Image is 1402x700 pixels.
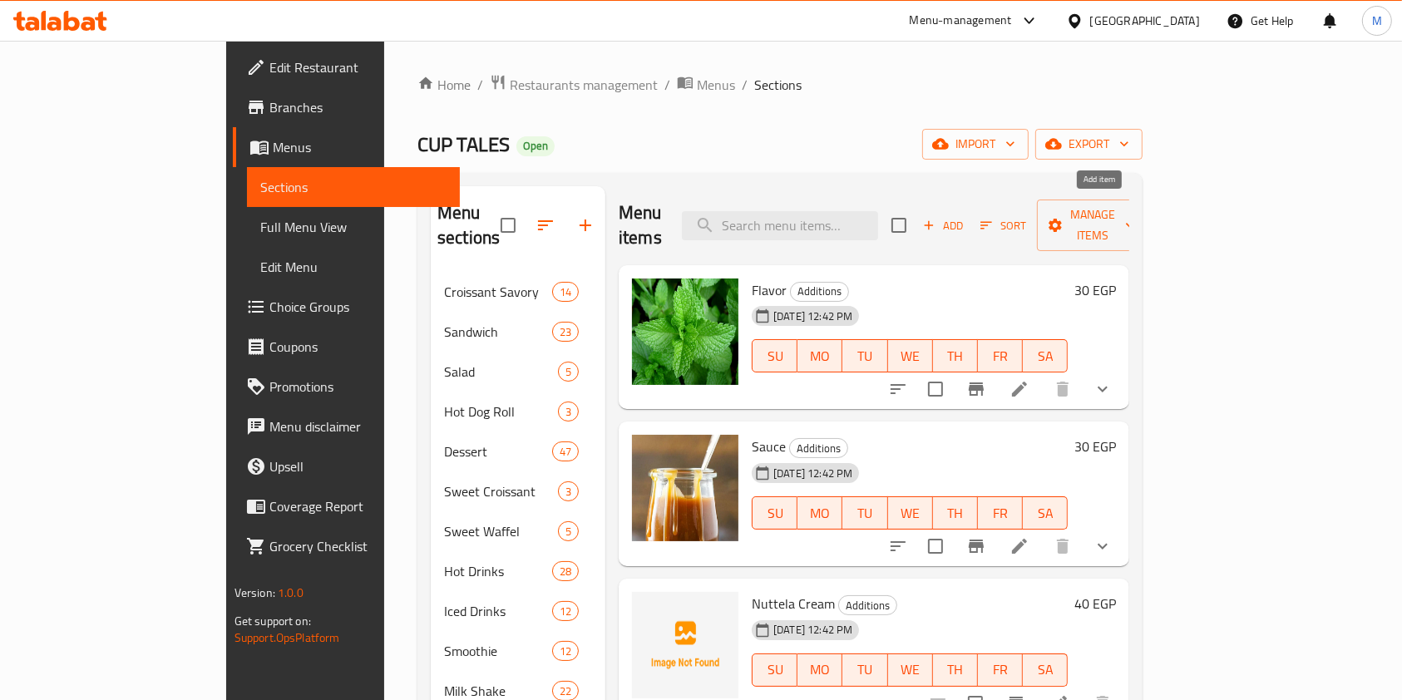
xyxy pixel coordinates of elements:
[417,74,1143,96] nav: breadcrumb
[895,501,926,525] span: WE
[444,641,552,661] span: Smoothie
[1023,339,1068,372] button: SA
[888,339,933,372] button: WE
[664,75,670,95] li: /
[1029,344,1061,368] span: SA
[697,75,735,95] span: Menus
[888,653,933,687] button: WE
[1010,536,1029,556] a: Edit menu item
[269,57,447,77] span: Edit Restaurant
[552,561,579,581] div: items
[234,582,275,604] span: Version:
[444,402,558,421] div: Hot Dog Roll
[260,257,447,277] span: Edit Menu
[888,496,933,530] button: WE
[444,282,552,302] span: Croissant Savory
[933,653,978,687] button: TH
[553,564,578,579] span: 28
[269,337,447,357] span: Coupons
[1029,501,1061,525] span: SA
[677,74,735,96] a: Menus
[752,339,797,372] button: SU
[273,137,447,157] span: Menus
[444,481,558,501] span: Sweet Croissant
[921,216,965,235] span: Add
[956,526,996,566] button: Branch-specific-item
[797,653,842,687] button: MO
[1043,369,1083,409] button: delete
[632,592,738,698] img: Nuttela Cream
[752,653,797,687] button: SU
[759,658,791,682] span: SU
[444,521,558,541] span: Sweet Waffel
[1093,379,1113,399] svg: Show Choices
[933,496,978,530] button: TH
[849,658,881,682] span: TU
[431,312,605,352] div: Sandwich23
[233,407,461,446] a: Menu disclaimer
[1074,592,1116,615] h6: 40 EGP
[1372,12,1382,30] span: M
[559,404,578,420] span: 3
[922,129,1029,160] button: import
[269,496,447,516] span: Coverage Report
[431,591,605,631] div: Iced Drinks12
[477,75,483,95] li: /
[553,284,578,300] span: 14
[682,211,878,240] input: search
[437,200,501,250] h2: Menu sections
[910,11,1012,31] div: Menu-management
[839,596,896,615] span: Additions
[985,658,1016,682] span: FR
[444,322,552,342] div: Sandwich
[804,344,836,368] span: MO
[559,524,578,540] span: 5
[234,627,340,648] a: Support.OpsPlatform
[759,344,791,368] span: SU
[444,561,552,581] span: Hot Drinks
[895,658,926,682] span: WE
[767,466,859,481] span: [DATE] 12:42 PM
[759,501,791,525] span: SU
[1023,653,1068,687] button: SA
[552,601,579,621] div: items
[552,282,579,302] div: items
[431,551,605,591] div: Hot Drinks28
[444,441,552,461] span: Dessert
[233,526,461,566] a: Grocery Checklist
[553,683,578,699] span: 22
[516,139,555,153] span: Open
[1074,435,1116,458] h6: 30 EGP
[985,344,1016,368] span: FR
[444,601,552,621] span: Iced Drinks
[1010,379,1029,399] a: Edit menu item
[269,417,447,436] span: Menu disclaimer
[553,444,578,460] span: 47
[444,362,558,382] span: Salad
[1037,200,1148,251] button: Manage items
[916,213,970,239] button: Add
[767,308,859,324] span: [DATE] 12:42 PM
[1083,526,1123,566] button: show more
[431,431,605,471] div: Dessert47
[559,484,578,500] span: 3
[1035,129,1143,160] button: export
[789,438,848,458] div: Additions
[838,595,897,615] div: Additions
[417,126,510,163] span: CUP TALES
[978,653,1023,687] button: FR
[431,471,605,511] div: Sweet Croissant3
[742,75,748,95] li: /
[558,481,579,501] div: items
[1093,536,1113,556] svg: Show Choices
[752,278,787,303] span: Flavor
[269,377,447,397] span: Promotions
[269,297,447,317] span: Choice Groups
[233,127,461,167] a: Menus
